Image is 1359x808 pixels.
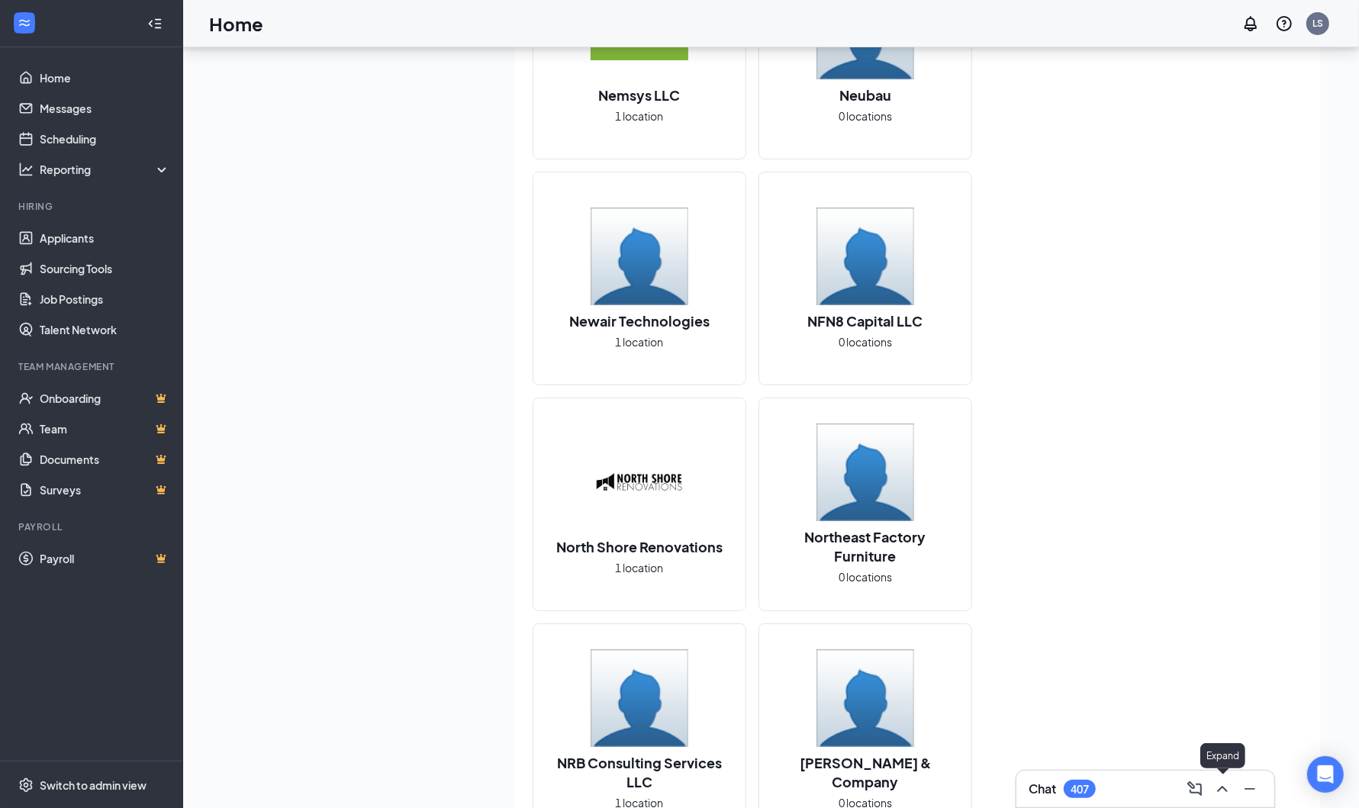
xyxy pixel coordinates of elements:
svg: Notifications [1241,14,1260,33]
a: Talent Network [40,314,170,345]
a: Sourcing Tools [40,253,170,284]
h2: Nemsys LLC [584,85,696,105]
svg: ComposeMessage [1186,780,1204,798]
img: Newair Technologies [591,208,688,305]
div: Hiring [18,200,167,213]
a: Messages [40,93,170,124]
img: NFN8 Capital LLC [816,208,914,305]
a: DocumentsCrown [40,444,170,475]
button: ComposeMessage [1183,777,1207,801]
a: TeamCrown [40,414,170,444]
svg: QuestionInfo [1275,14,1293,33]
span: 1 location [616,108,664,124]
h3: Chat [1029,781,1056,797]
a: SurveysCrown [40,475,170,505]
h2: Newair Technologies [554,311,725,330]
div: 407 [1071,783,1089,796]
a: Home [40,63,170,93]
div: Team Management [18,360,167,373]
h1: Home [209,11,263,37]
a: Job Postings [40,284,170,314]
button: Minimize [1238,777,1262,801]
div: Payroll [18,520,167,533]
img: Northeast Factory Furniture [816,423,914,521]
div: Switch to admin view [40,777,147,793]
svg: Analysis [18,162,34,177]
span: 0 locations [839,568,892,585]
span: 1 location [616,559,664,576]
h2: NFN8 Capital LLC [793,311,939,330]
div: Expand [1200,743,1245,768]
h2: Northeast Factory Furniture [759,527,971,565]
h2: North Shore Renovations [541,537,738,556]
div: Reporting [40,162,171,177]
h2: Neubau [824,85,907,105]
a: PayrollCrown [40,543,170,574]
svg: Collapse [147,16,163,31]
button: ChevronUp [1210,777,1235,801]
svg: ChevronUp [1213,780,1232,798]
a: Applicants [40,223,170,253]
img: O'Pluff & Company [816,649,914,747]
svg: Settings [18,777,34,793]
div: LS [1312,17,1323,30]
svg: Minimize [1241,780,1259,798]
svg: WorkstreamLogo [17,15,32,31]
img: NRB Consulting Services LLC [591,649,688,747]
h2: NRB Consulting Services LLC [533,753,746,791]
a: OnboardingCrown [40,383,170,414]
span: 1 location [616,333,664,350]
span: 0 locations [839,333,892,350]
div: Open Intercom Messenger [1307,756,1344,793]
span: 0 locations [839,108,892,124]
img: North Shore Renovations [591,433,688,531]
h2: [PERSON_NAME] & Company [759,753,971,791]
a: Scheduling [40,124,170,154]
